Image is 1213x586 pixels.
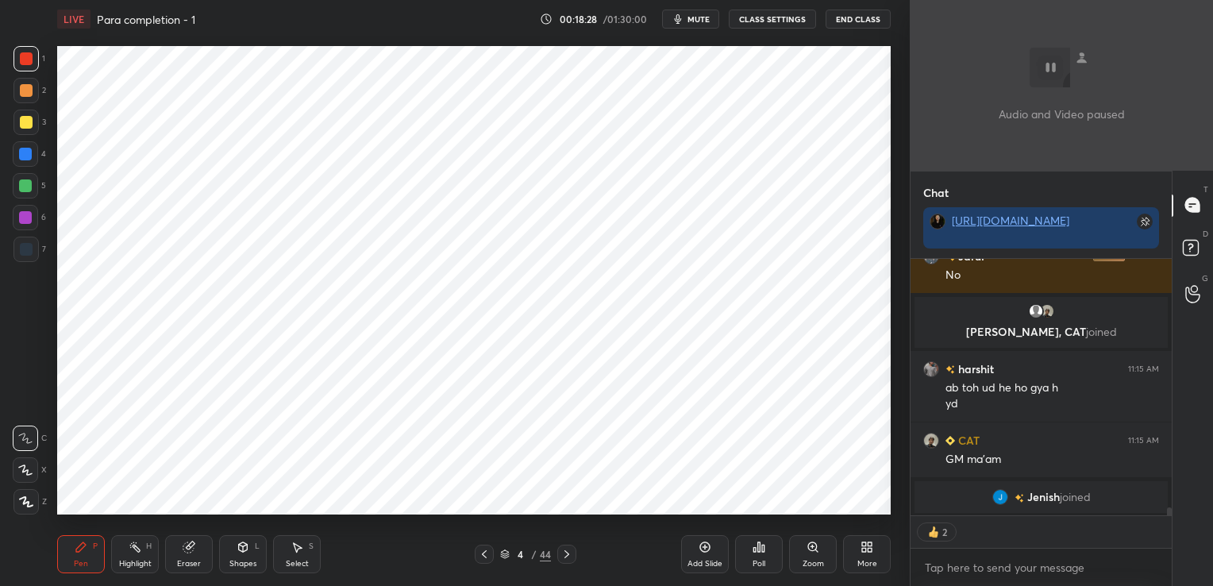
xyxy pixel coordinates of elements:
[13,173,46,199] div: 5
[532,549,537,559] div: /
[857,560,877,568] div: More
[1128,364,1159,373] div: 11:15 AM
[1086,324,1117,339] span: joined
[955,432,980,449] h6: CAT
[687,13,710,25] span: mute
[803,560,824,568] div: Zoom
[119,560,152,568] div: Highlight
[229,560,256,568] div: Shapes
[1039,303,1055,319] img: 2e9a60e5b0644d359d90afafefc2162d.jpg
[74,560,88,568] div: Pen
[923,432,939,448] img: 2e9a60e5b0644d359d90afafefc2162d.jpg
[13,205,46,230] div: 6
[1015,493,1024,502] img: no-rating-badge.077c3623.svg
[945,380,1159,396] div: ab toh ud he ho gya h
[286,560,309,568] div: Select
[1027,491,1060,503] span: Jenish
[945,436,955,445] img: Learner_Badge_beginner_1_8b307cf2a0.svg
[1128,435,1159,445] div: 11:15 AM
[945,268,1159,283] div: No
[13,426,47,451] div: C
[13,110,46,135] div: 3
[513,549,529,559] div: 4
[753,560,765,568] div: Poll
[911,172,961,214] p: Chat
[13,489,47,515] div: Z
[146,542,152,550] div: H
[540,547,551,561] div: 44
[945,396,1159,412] div: yd
[13,46,45,71] div: 1
[1203,228,1208,240] p: D
[826,10,891,29] button: End Class
[57,10,90,29] div: LIVE
[942,526,948,538] div: 2
[999,106,1125,122] p: Audio and Video paused
[13,237,46,262] div: 7
[93,542,98,550] div: P
[662,10,719,29] button: mute
[13,141,46,167] div: 4
[255,542,260,550] div: L
[926,524,942,540] img: thumbs_up.png
[992,489,1008,505] img: 3
[952,213,1069,228] a: [URL][DOMAIN_NAME]
[13,78,46,103] div: 2
[13,457,47,483] div: X
[945,452,1159,468] div: GM ma'am
[687,560,722,568] div: Add Slide
[930,214,945,229] img: 9e24b94aef5d423da2dc226449c24655.jpg
[1028,303,1044,319] img: default.png
[177,560,201,568] div: Eraser
[309,542,314,550] div: S
[1093,251,1125,260] img: iconic-dark.1390631f.png
[955,360,994,377] h6: harshit
[97,12,195,27] h4: Para completion - 1
[924,326,1158,338] p: [PERSON_NAME], CAT
[1060,491,1091,503] span: joined
[911,259,1172,516] div: grid
[1202,272,1208,284] p: G
[923,360,939,376] img: 1b5f2bf2eb064e8cb2b3c3ebc66f1429.jpg
[945,365,955,374] img: no-rating-badge.077c3623.svg
[729,10,816,29] button: CLASS SETTINGS
[1203,183,1208,195] p: T
[1128,251,1159,260] div: 11:14 AM
[945,253,955,261] img: no-rating-badge.077c3623.svg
